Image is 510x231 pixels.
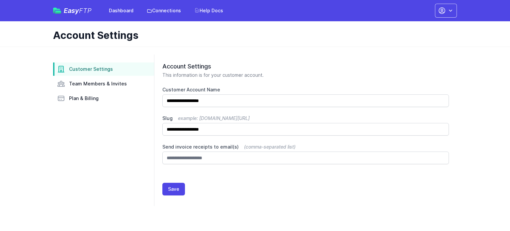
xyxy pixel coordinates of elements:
a: Connections [143,5,185,17]
p: This information is for your customer account. [162,72,449,78]
span: example: [DOMAIN_NAME][URL] [178,115,250,121]
a: Help Docs [190,5,227,17]
h1: Account Settings [53,29,452,41]
span: Customer Settings [69,66,113,72]
a: Team Members & Invites [53,77,154,90]
span: Plan & Billing [69,95,99,102]
button: Save [162,183,185,195]
a: Dashboard [105,5,137,17]
span: FTP [79,7,92,15]
a: Customer Settings [53,62,154,76]
span: Team Members & Invites [69,80,127,87]
h2: Account Settings [162,62,449,70]
img: easyftp_logo.png [53,8,61,14]
label: Slug [162,115,449,122]
label: Send invoice receipts to email(s) [162,144,449,150]
a: EasyFTP [53,7,92,14]
a: Plan & Billing [53,92,154,105]
span: Easy [64,7,92,14]
label: Customer Account Name [162,86,449,93]
span: (comma-separated list) [244,144,296,150]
